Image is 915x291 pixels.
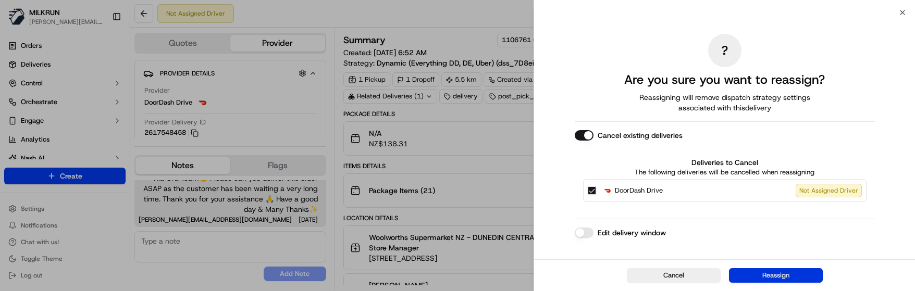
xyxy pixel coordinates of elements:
[624,71,825,88] h2: Are you sure you want to reassign?
[583,168,867,177] p: The following deliveries will be cancelled when reassigning
[625,92,825,113] span: Reassigning will remove dispatch strategy settings associated with this delivery
[598,227,666,238] label: Edit delivery window
[602,185,613,196] img: DoorDash Drive
[708,34,741,67] div: ?
[598,130,683,141] label: Cancel existing deliveries
[583,157,867,168] label: Deliveries to Cancel
[615,185,663,196] span: DoorDash Drive
[627,268,721,283] button: Cancel
[729,268,823,283] button: Reassign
